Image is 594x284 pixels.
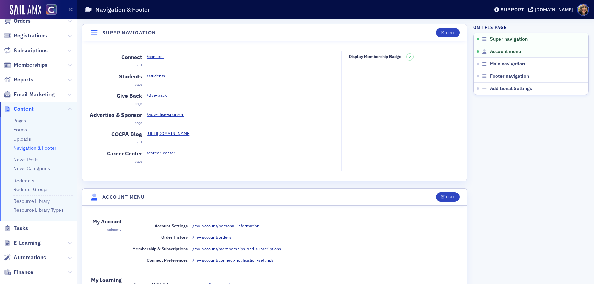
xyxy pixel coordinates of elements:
a: /connect [147,53,169,59]
h3: COCPA Blog [90,130,142,139]
img: SailAMX [10,5,41,16]
div: Edit [446,195,454,199]
div: Edit [446,31,454,35]
a: Email Marketing [4,91,55,98]
button: [DOMAIN_NAME] [528,7,575,12]
a: /my-account/orders [192,234,236,240]
span: url [137,63,142,67]
a: /students [147,73,170,79]
a: /my-account/personal-information [192,222,265,229]
span: page [135,121,142,125]
a: Subscriptions [4,47,48,54]
span: Main navigation [490,61,525,67]
span: Account Settings [155,223,188,228]
span: Super navigation [490,36,528,42]
a: Resource Library [13,198,50,204]
a: Pages [13,118,26,124]
button: Edit [436,28,460,37]
a: Finance [4,269,33,276]
h3: Give Back [90,92,142,100]
span: Registrations [14,32,47,40]
a: Redirects [13,177,34,184]
a: Resource Library Types [13,207,64,213]
a: /give-back [147,92,172,98]
a: Registrations [4,32,47,40]
span: Orders [14,17,31,25]
span: Memberships [14,61,47,69]
h3: Career Center [90,150,142,158]
a: Forms [13,127,27,133]
a: /advertise-sponsor [147,111,189,117]
span: Subscriptions [14,47,48,54]
a: Content [4,105,34,113]
span: Reports [14,76,33,84]
span: Email Marketing [14,91,55,98]
span: Automations [14,254,46,261]
span: Footer navigation [490,73,529,79]
a: Uploads [13,136,31,142]
span: Display Membership Badge [349,54,401,59]
a: /my-account/connect-notification-settings [192,257,278,263]
h4: On this page [473,24,589,30]
h4: Account menu [102,194,145,201]
div: [DOMAIN_NAME] [535,7,573,13]
h1: Navigation & Footer [95,6,150,14]
span: Tasks [14,225,28,232]
a: E-Learning [4,239,41,247]
h3: Connect [90,53,142,62]
h4: Super navigation [102,29,156,36]
a: Memberships [4,61,47,69]
a: News Categories [13,165,50,172]
span: Additional Settings [490,86,532,92]
a: Orders [4,17,31,25]
h3: My Account [91,218,122,226]
span: E-Learning [14,239,41,247]
span: Membership & Subscriptions [132,246,188,251]
a: View Homepage [41,4,57,16]
span: page [135,101,142,106]
span: Connect Preferences [147,257,188,263]
button: Edit [436,192,460,202]
a: [URL][DOMAIN_NAME] [147,130,196,136]
span: Profile [577,4,589,16]
span: url [137,140,142,144]
a: /career-center [147,150,180,156]
span: Content [14,105,34,113]
a: Tasks [4,225,28,232]
span: Order History [161,234,188,240]
a: Navigation & Footer [13,145,56,151]
span: Account menu [490,48,521,55]
a: Reports [4,76,33,84]
span: page [135,159,142,164]
h3: Students [90,73,142,81]
img: SailAMX [46,4,57,15]
h3: Advertise & Sponsor [90,111,142,119]
div: Support [500,7,524,13]
a: /my-account/memberships-and-subscriptions [192,245,286,252]
span: Finance [14,269,33,276]
span: page [135,82,142,87]
a: News Posts [13,156,39,163]
span: submenu [107,227,122,232]
a: Redirect Groups [13,186,49,193]
a: Automations [4,254,46,261]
